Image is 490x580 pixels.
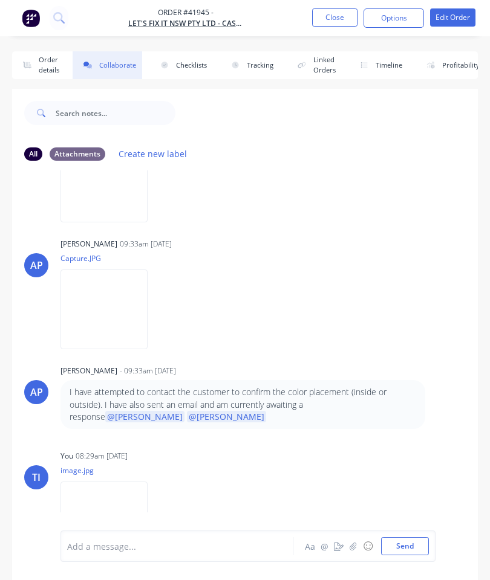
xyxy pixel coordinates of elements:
[128,7,243,18] span: Order #41945 -
[120,366,176,376] div: - 09:33am [DATE]
[149,51,213,79] button: Checklists
[30,385,43,399] div: AP
[70,386,416,423] p: I have attempted to contact the customer to confirm the color placement (inside or outside). I ha...
[128,18,243,29] a: Let's Fix It NSW Pty Ltd - CASH SALE
[120,239,172,250] div: 09:33am [DATE]
[302,539,317,553] button: Aa
[430,8,475,27] button: Edit Order
[287,51,342,79] button: Linked Orders
[50,147,105,161] div: Attachments
[30,258,43,272] div: AP
[364,8,424,28] button: Options
[381,537,429,555] button: Send
[60,465,160,475] p: image.jpg
[32,470,41,485] div: TI
[312,8,358,27] button: Close
[24,147,42,161] div: All
[317,539,332,553] button: @
[349,51,408,79] button: Timeline
[220,51,279,79] button: Tracking
[60,239,117,250] div: [PERSON_NAME]
[56,101,175,125] input: Search notes...
[60,366,117,376] div: [PERSON_NAME]
[416,51,486,79] button: Profitability
[22,9,40,27] img: Factory
[73,51,142,79] button: Collaborate
[113,146,194,162] button: Create new label
[361,539,375,553] button: ☺
[60,253,160,263] p: Capture.JPG
[60,451,73,462] div: You
[105,411,185,422] span: @[PERSON_NAME]
[76,451,128,462] div: 08:29am [DATE]
[187,411,266,422] span: @[PERSON_NAME]
[12,51,65,79] button: Order details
